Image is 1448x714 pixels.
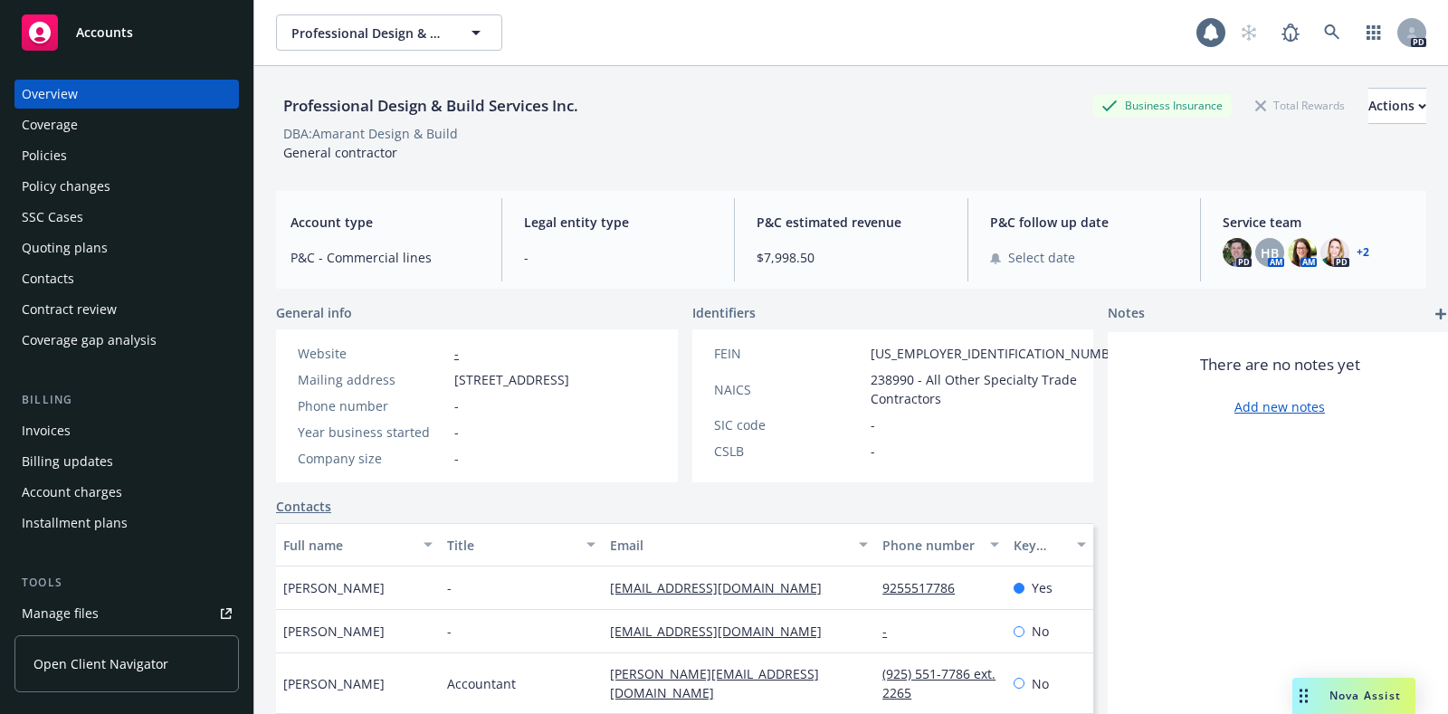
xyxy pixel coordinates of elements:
[440,523,604,566] button: Title
[283,578,385,597] span: [PERSON_NAME]
[447,674,516,693] span: Accountant
[22,295,117,324] div: Contract review
[22,110,78,139] div: Coverage
[14,326,239,355] a: Coverage gap analysis
[276,497,331,516] a: Contacts
[1246,94,1354,117] div: Total Rewards
[298,449,447,468] div: Company size
[714,344,863,363] div: FEIN
[1032,674,1049,693] span: No
[22,203,83,232] div: SSC Cases
[14,264,239,293] a: Contacts
[603,523,875,566] button: Email
[1223,238,1252,267] img: photo
[1006,523,1093,566] button: Key contact
[524,248,713,267] span: -
[22,172,110,201] div: Policy changes
[1108,303,1145,325] span: Notes
[1231,14,1267,51] a: Start snowing
[990,213,1179,232] span: P&C follow up date
[14,203,239,232] a: SSC Cases
[298,423,447,442] div: Year business started
[33,654,168,673] span: Open Client Navigator
[692,303,756,322] span: Identifiers
[22,447,113,476] div: Billing updates
[14,574,239,592] div: Tools
[14,295,239,324] a: Contract review
[610,536,848,555] div: Email
[454,345,459,362] a: -
[276,14,502,51] button: Professional Design & Build Services Inc.
[447,536,576,555] div: Title
[1032,622,1049,641] span: No
[276,94,586,118] div: Professional Design & Build Services Inc.
[14,391,239,409] div: Billing
[276,303,352,322] span: General info
[447,622,452,641] span: -
[714,442,863,461] div: CSLB
[871,370,1129,408] span: 238990 - All Other Specialty Trade Contractors
[610,579,836,596] a: [EMAIL_ADDRESS][DOMAIN_NAME]
[454,396,459,415] span: -
[14,233,239,262] a: Quoting plans
[882,536,978,555] div: Phone number
[1314,14,1350,51] a: Search
[1092,94,1232,117] div: Business Insurance
[447,578,452,597] span: -
[871,344,1129,363] span: [US_EMPLOYER_IDENTIFICATION_NUMBER]
[1368,88,1426,124] button: Actions
[14,172,239,201] a: Policy changes
[14,599,239,628] a: Manage files
[1008,248,1075,267] span: Select date
[1357,247,1369,258] a: +2
[882,623,901,640] a: -
[298,370,447,389] div: Mailing address
[22,599,99,628] div: Manage files
[22,233,108,262] div: Quoting plans
[298,344,447,363] div: Website
[1261,243,1279,262] span: HB
[283,536,413,555] div: Full name
[22,264,74,293] div: Contacts
[1292,678,1315,714] div: Drag to move
[1329,688,1401,703] span: Nova Assist
[283,124,458,143] div: DBA: Amarant Design & Build
[1292,678,1415,714] button: Nova Assist
[1032,578,1053,597] span: Yes
[757,248,946,267] span: $7,998.50
[524,213,713,232] span: Legal entity type
[1288,238,1317,267] img: photo
[1223,213,1412,232] span: Service team
[1200,354,1360,376] span: There are no notes yet
[283,674,385,693] span: [PERSON_NAME]
[22,478,122,507] div: Account charges
[14,7,239,58] a: Accounts
[22,416,71,445] div: Invoices
[757,213,946,232] span: P&C estimated revenue
[871,415,875,434] span: -
[1272,14,1309,51] a: Report a Bug
[14,447,239,476] a: Billing updates
[298,396,447,415] div: Phone number
[14,478,239,507] a: Account charges
[1234,397,1325,416] a: Add new notes
[276,523,440,566] button: Full name
[22,509,128,538] div: Installment plans
[882,579,969,596] a: 9255517786
[291,213,480,232] span: Account type
[610,623,836,640] a: [EMAIL_ADDRESS][DOMAIN_NAME]
[714,415,863,434] div: SIC code
[882,665,995,701] a: (925) 551-7786 ext. 2265
[291,24,448,43] span: Professional Design & Build Services Inc.
[1320,238,1349,267] img: photo
[454,370,569,389] span: [STREET_ADDRESS]
[875,523,1005,566] button: Phone number
[610,665,819,701] a: [PERSON_NAME][EMAIL_ADDRESS][DOMAIN_NAME]
[14,110,239,139] a: Coverage
[1356,14,1392,51] a: Switch app
[14,141,239,170] a: Policies
[22,141,67,170] div: Policies
[714,380,863,399] div: NAICS
[871,442,875,461] span: -
[454,423,459,442] span: -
